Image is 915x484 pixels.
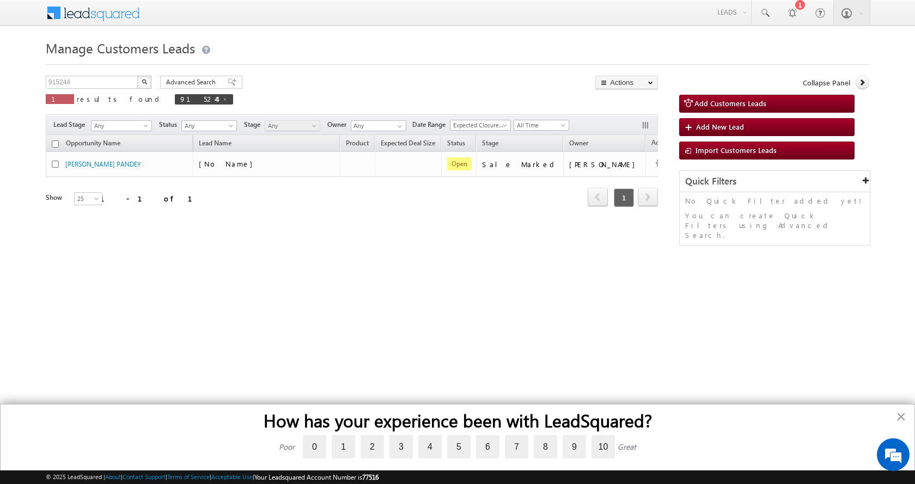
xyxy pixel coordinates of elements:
[595,76,658,89] button: Actions
[685,196,864,206] p: No Quick Filter added yet!
[696,145,777,155] span: Import Customers Leads
[77,94,163,103] span: results found
[105,473,121,480] a: About
[159,120,181,130] span: Status
[803,78,850,88] span: Collapse Panel
[476,435,499,458] label: 6
[442,137,471,151] a: Status
[303,435,326,458] label: 0
[123,473,166,480] a: Contact Support
[412,120,450,130] span: Date Range
[514,120,566,130] span: All Time
[638,188,658,206] span: next
[211,473,253,480] a: Acceptable Use
[327,120,351,130] span: Owner
[591,435,615,458] label: 10
[680,171,870,192] div: Quick Filters
[447,157,472,170] span: Open
[244,120,265,130] span: Stage
[696,122,744,131] span: Add New Lead
[46,39,195,57] span: Manage Customers Leads
[182,121,234,131] span: Any
[505,435,528,458] label: 7
[418,435,442,458] label: 4
[618,442,636,452] div: Great
[450,120,507,130] span: Expected Closure Date
[381,139,435,147] span: Expected Deal Size
[389,435,413,458] label: 3
[569,160,640,169] div: [PERSON_NAME]
[361,435,384,458] label: 2
[180,94,217,103] span: 915244
[279,442,295,452] div: Poor
[265,121,317,131] span: Any
[75,194,103,204] span: 25
[100,192,205,205] div: 1 - 1 of 1
[167,473,210,480] a: Terms of Service
[685,211,864,240] p: You can create Quick Filters using Advanced Search.
[22,410,893,431] h2: How has your experience been with LeadSquared?
[482,160,558,169] div: Sale Marked
[193,137,237,151] span: Lead Name
[52,140,59,148] input: Check all records
[569,139,588,147] span: Owner
[896,408,906,425] button: Close
[392,121,405,132] a: Show All Items
[65,160,141,168] a: [PERSON_NAME] PANDEY
[142,79,147,84] img: Search
[46,472,379,482] span: © 2025 LeadSquared | | | | |
[46,193,65,203] div: Show
[254,473,379,481] span: Your Leadsquared Account Number is
[166,77,219,87] span: Advanced Search
[482,139,498,147] span: Stage
[91,121,148,131] span: Any
[346,139,369,147] span: Product
[614,188,634,207] span: 1
[646,137,679,151] span: Actions
[534,435,557,458] label: 8
[563,435,586,458] label: 9
[694,99,766,108] span: Add Customers Leads
[51,94,69,103] span: 1
[53,120,89,130] span: Lead Stage
[447,435,471,458] label: 5
[199,159,258,168] span: [No Name]
[588,188,608,206] span: prev
[351,120,406,131] input: Type to Search
[66,139,120,147] span: Opportunity Name
[362,473,379,481] span: 77516
[332,435,355,458] label: 1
